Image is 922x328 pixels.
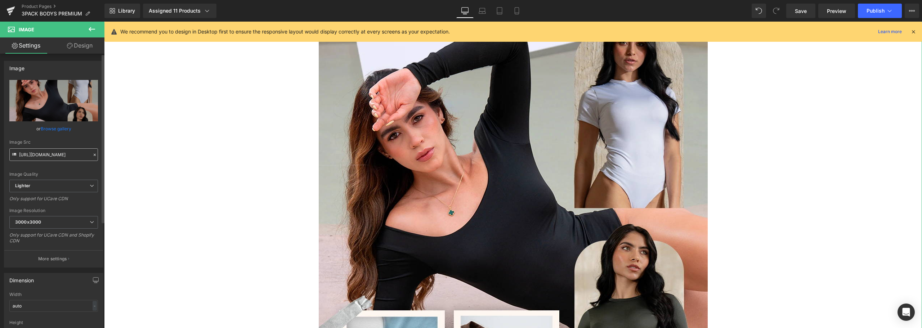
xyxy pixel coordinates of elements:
a: Mobile [508,4,525,18]
a: Learn more [875,27,905,36]
button: Undo [752,4,766,18]
span: Library [118,8,135,14]
span: Preview [827,7,846,15]
div: Only support for UCare CDN [9,196,98,206]
button: More [905,4,919,18]
div: Image Resolution [9,208,98,213]
div: - [93,301,97,311]
a: New Library [104,4,140,18]
span: Image [19,27,34,32]
a: Desktop [456,4,474,18]
div: Assigned 11 Products [149,7,211,14]
p: More settings [38,256,67,262]
div: Image [9,61,24,71]
div: Image Src [9,140,98,145]
a: Browse gallery [41,122,71,135]
div: Only support for UCare CDN and Shopify CDN [9,232,98,248]
div: or [9,125,98,132]
span: Save [795,7,807,15]
div: Image Quality [9,172,98,177]
button: Publish [858,4,902,18]
b: 3000x3000 [15,219,41,225]
div: Height [9,320,98,325]
button: Redo [769,4,783,18]
p: We recommend you to design in Desktop first to ensure the responsive layout would display correct... [120,28,450,36]
span: 3PACK BODYS PREMIUM [22,11,82,17]
a: Preview [818,4,855,18]
button: More settings [4,250,103,267]
a: Product Pages [22,4,104,9]
div: Open Intercom Messenger [898,304,915,321]
b: Lighter [15,183,30,188]
div: Dimension [9,273,34,283]
span: Publish [867,8,885,14]
input: Link [9,148,98,161]
a: Design [54,37,106,54]
a: Laptop [474,4,491,18]
a: Tablet [491,4,508,18]
input: auto [9,300,98,312]
div: Width [9,292,98,297]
